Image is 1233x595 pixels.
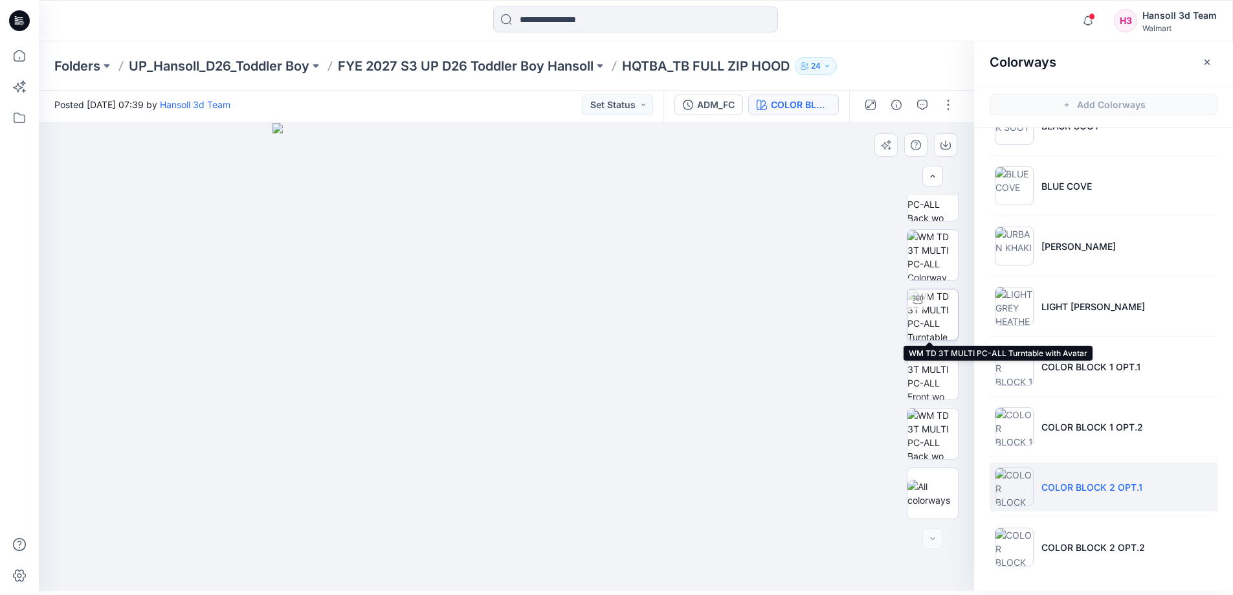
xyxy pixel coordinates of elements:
[1041,360,1140,374] p: COLOR BLOCK 1 OPT.1
[272,123,740,591] img: eyJhbGciOiJIUzI1NiIsImtpZCI6IjAiLCJzbHQiOiJzZXMiLCJ0eXAiOiJKV1QifQ.eyJkYXRhIjp7InR5cGUiOiJzdG9yYW...
[995,166,1034,205] img: BLUE COVE
[622,57,790,75] p: HQTBA_TB FULL ZIP HOOD
[1041,300,1145,313] p: LIGHT [PERSON_NAME]
[995,407,1034,446] img: COLOR BLOCK 1 OPT.2
[1041,179,1092,193] p: BLUE COVE
[1142,8,1217,23] div: Hansoll 3d Team
[697,98,735,112] div: ADM_FC
[907,409,958,459] img: WM TD 3T MULTI PC-ALL Back wo Avatar
[1142,23,1217,33] div: Walmart
[129,57,309,75] a: UP_Hansoll_D26_Toddler Boy
[995,227,1034,265] img: URBAN KHAKI
[886,95,907,115] button: Details
[674,95,743,115] button: ADM_FC
[990,54,1056,70] h2: Colorways
[811,59,821,73] p: 24
[995,528,1034,567] img: COLOR BLOCK 2 OPT.2
[995,287,1034,326] img: LIGHT GREY HEATHER
[907,170,958,221] img: WM TD 3T MULTI PC-ALL Back wo Avatar
[1041,541,1145,554] p: COLOR BLOCK 2 OPT.2
[1041,420,1143,434] p: COLOR BLOCK 1 OPT.2
[54,57,100,75] a: Folders
[907,480,958,507] img: All colorways
[907,289,958,340] img: WM TD 3T MULTI PC-ALL Turntable with Avatar
[1041,480,1142,494] p: COLOR BLOCK 2 OPT.1
[748,95,839,115] button: COLOR BLOCK 2 OPT.1
[907,349,958,399] img: WM TD 3T MULTI PC-ALL Front wo Avatar
[54,98,230,111] span: Posted [DATE] 07:39 by
[795,57,837,75] button: 24
[1114,9,1137,32] div: H3
[771,98,830,112] div: COLOR BLOCK 2 OPT.1
[1041,240,1116,253] p: [PERSON_NAME]
[907,230,958,280] img: WM TD 3T MULTI PC-ALL Colorway wo Avatar
[995,467,1034,506] img: COLOR BLOCK 2 OPT.1
[160,99,230,110] a: Hansoll 3d Team
[995,347,1034,386] img: COLOR BLOCK 1 OPT.1
[338,57,594,75] a: FYE 2027 S3 UP D26 Toddler Boy Hansoll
